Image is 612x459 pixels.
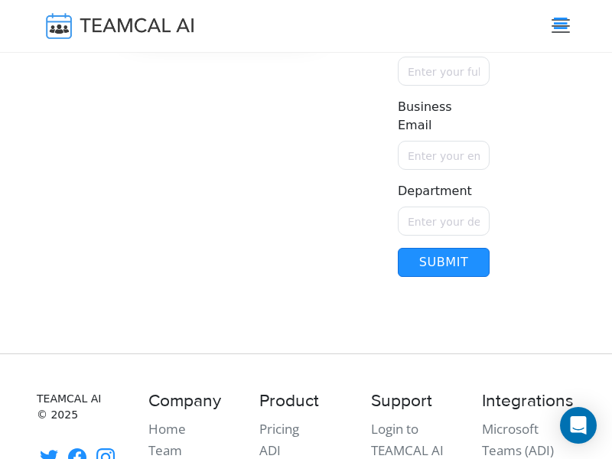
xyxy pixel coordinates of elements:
[148,441,182,459] a: Team
[371,420,444,459] a: Login to TEAMCAL AI
[148,420,186,438] a: Home
[398,207,490,236] input: Enter your department/function
[259,441,281,459] a: ADI
[560,407,597,444] div: Open Intercom Messenger
[259,391,353,412] h4: Product
[398,98,490,135] label: Business Email
[398,141,490,170] input: Enter your email
[482,391,575,412] h4: Integrations
[482,420,554,459] a: Microsoft Teams (ADI)
[37,391,130,423] small: TEAMCAL AI © 2025
[259,420,299,438] a: Pricing
[398,248,490,277] button: Submit
[148,391,242,412] h4: Company
[398,182,472,200] label: Department
[398,57,490,86] input: Name must only contain letters and spaces
[371,391,464,412] h4: Support
[549,15,572,37] button: Toggle navigation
